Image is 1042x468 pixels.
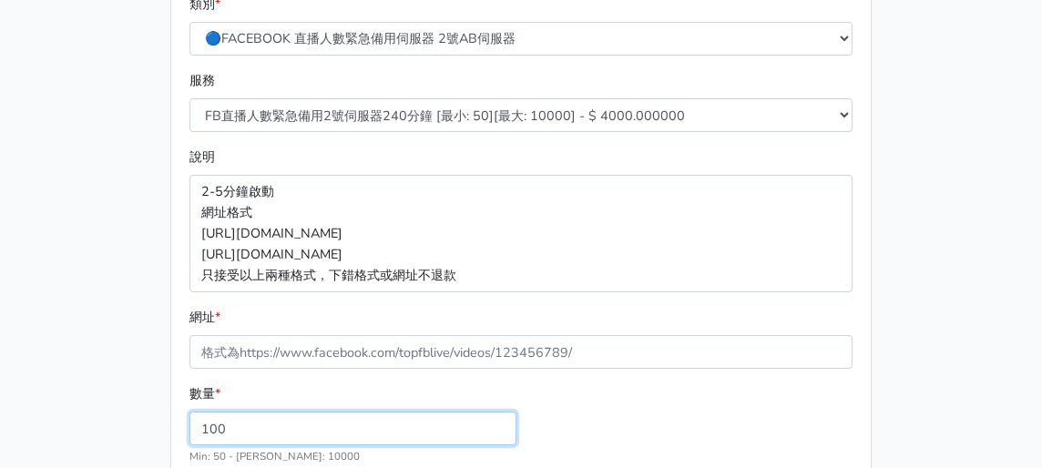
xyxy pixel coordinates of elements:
[189,307,220,328] label: 網址
[189,335,853,369] input: 格式為https://www.facebook.com/topfblive/videos/123456789/
[189,383,220,404] label: 數量
[189,70,215,91] label: 服務
[189,147,215,168] label: 說明
[189,449,360,463] small: Min: 50 - [PERSON_NAME]: 10000
[189,175,853,292] p: 2-5分鐘啟動 網址格式 [URL][DOMAIN_NAME] [URL][DOMAIN_NAME] 只接受以上兩種格式，下錯格式或網址不退款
